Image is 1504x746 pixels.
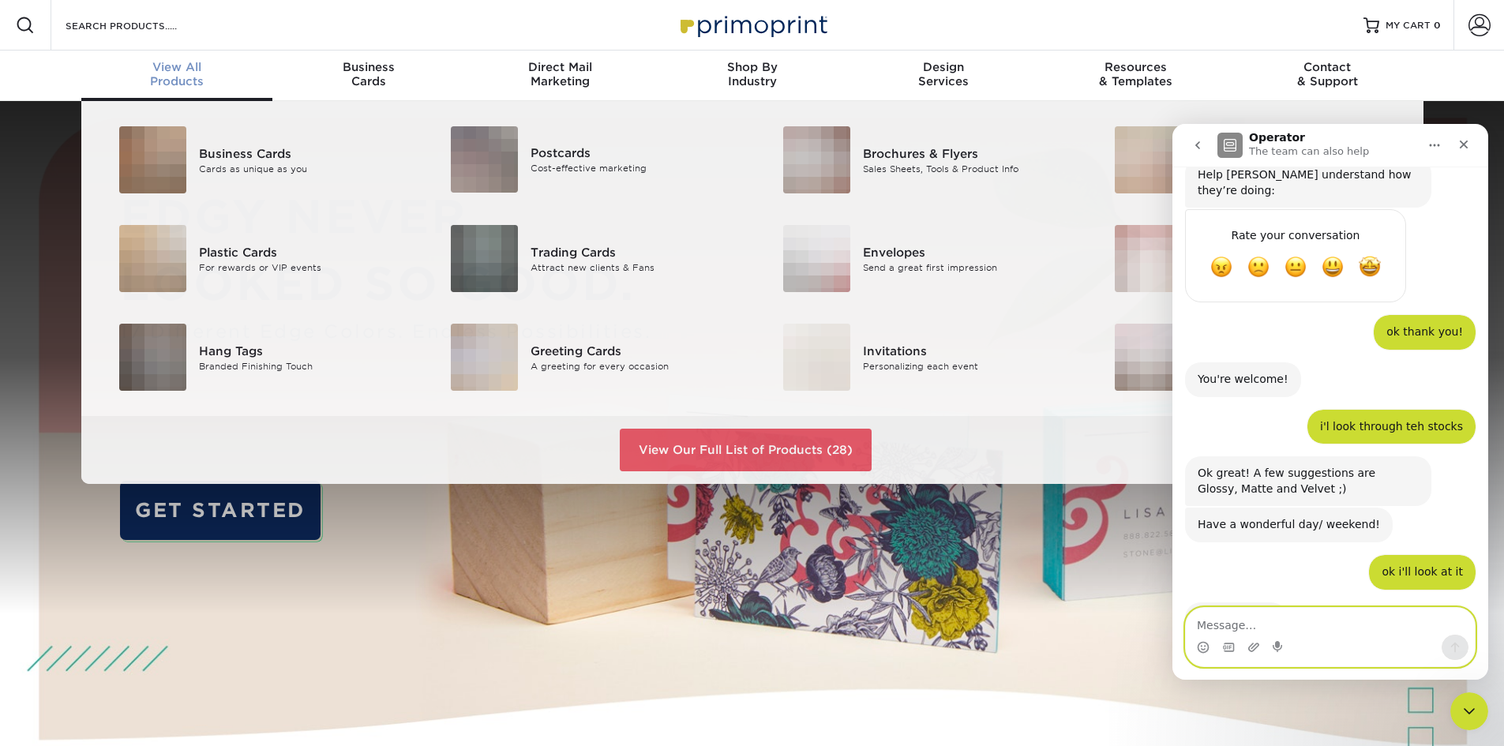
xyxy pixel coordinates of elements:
a: Postcards Postcards Cost-effective marketing [432,120,741,199]
div: Attract new clients & Fans [531,261,740,274]
a: View AllProducts [81,51,273,101]
img: Trading Cards [451,225,518,292]
a: Trading Cards Trading Cards Attract new clients & Fans [432,219,741,298]
img: Greeting Cards [451,324,518,391]
span: Contact [1232,60,1423,74]
div: Services [848,60,1040,88]
div: Trading Cards [531,243,740,261]
div: For rewards or VIP events [199,261,408,274]
span: Resources [1040,60,1232,74]
span: Business [272,60,464,74]
a: Direct MailMarketing [464,51,656,101]
div: Envelopes [863,243,1072,261]
span: Shop By [656,60,848,74]
div: Cards as unique as you [199,162,408,175]
div: & Templates [1040,60,1232,88]
img: Letterhead [1115,225,1182,292]
a: Invitations Invitations Personalizing each event [764,317,1073,397]
a: Resources& Templates [1040,51,1232,101]
span: Design [848,60,1040,74]
input: SEARCH PRODUCTS..... [64,16,218,35]
a: Greeting Cards Greeting Cards A greeting for every occasion [432,317,741,397]
a: Brochures & Flyers Brochures & Flyers Sales Sheets, Tools & Product Info [764,120,1073,200]
div: A greeting for every occasion [531,359,740,373]
span: View All [81,60,273,74]
a: Every Door Direct Mail Every Door Direct Mail® Mailing by Neighborhood [1096,120,1405,200]
a: Plastic Cards Plastic Cards For rewards or VIP events [100,219,409,298]
span: 0 [1434,20,1441,31]
div: Marketing [464,60,656,88]
div: Personalizing each event [863,359,1072,373]
iframe: Intercom live chat [1450,692,1488,730]
a: Large Format Printing Large Format Printing Custom displays & signage [1096,317,1405,397]
img: Envelopes [783,225,850,292]
a: Business Cards Business Cards Cards as unique as you [100,120,409,200]
iframe: Intercom live chat [1172,124,1488,680]
a: Envelopes Envelopes Send a great first impression [764,219,1073,298]
div: Plastic Cards [199,243,408,261]
span: Direct Mail [464,60,656,74]
img: Postcards [451,126,518,193]
div: Cost-effective marketing [531,162,740,175]
a: Shop ByIndustry [656,51,848,101]
a: DesignServices [848,51,1040,101]
img: Business Cards [119,126,186,193]
div: Business Cards [199,144,408,162]
div: Brochures & Flyers [863,144,1072,162]
img: Invitations [783,324,850,391]
div: Branded Finishing Touch [199,359,408,373]
img: Brochures & Flyers [783,126,850,193]
div: Industry [656,60,848,88]
img: Primoprint [673,8,831,42]
div: Cards [272,60,464,88]
img: Every Door Direct Mail [1115,126,1182,193]
a: Hang Tags Hang Tags Branded Finishing Touch [100,317,409,397]
div: Sales Sheets, Tools & Product Info [863,162,1072,175]
div: Invitations [863,342,1072,359]
a: View Our Full List of Products (28) [620,429,872,471]
img: Hang Tags [119,324,186,391]
span: MY CART [1386,19,1431,32]
img: Large Format Printing [1115,324,1182,391]
img: Plastic Cards [119,225,186,292]
div: Send a great first impression [863,261,1072,274]
div: Postcards [531,144,740,162]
